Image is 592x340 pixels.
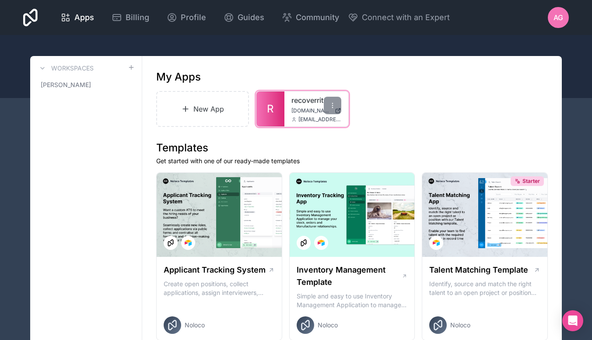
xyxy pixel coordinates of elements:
a: Community [275,8,346,27]
a: Workspaces [37,63,94,74]
span: Noloco [318,321,338,329]
span: [EMAIL_ADDRESS][DOMAIN_NAME] [298,116,341,123]
a: Guides [217,8,271,27]
p: Get started with one of our ready-made templates [156,157,548,165]
a: R [256,91,284,126]
a: [DOMAIN_NAME] [291,107,341,114]
a: Billing [105,8,156,27]
span: R [267,102,273,116]
span: Profile [181,11,206,24]
span: Billing [126,11,149,24]
img: Airtable Logo [433,239,440,246]
h1: Inventory Management Template [297,264,402,288]
h1: Templates [156,141,548,155]
span: Apps [74,11,94,24]
h3: Workspaces [51,64,94,73]
a: New App [156,91,249,127]
span: Starter [522,178,540,185]
h1: Applicant Tracking System [164,264,266,276]
p: Create open positions, collect applications, assign interviewers, centralise candidate feedback a... [164,280,275,297]
span: Connect with an Expert [362,11,450,24]
a: [PERSON_NAME] [37,77,135,93]
span: [DOMAIN_NAME] [291,107,331,114]
img: Airtable Logo [318,239,325,246]
img: Airtable Logo [185,239,192,246]
a: Profile [160,8,213,27]
span: AG [553,12,563,23]
h1: Talent Matching Template [429,264,528,276]
a: Apps [53,8,101,27]
h1: My Apps [156,70,201,84]
span: Noloco [450,321,470,329]
a: recoverrit [291,95,341,105]
span: Noloco [185,321,205,329]
p: Simple and easy to use Inventory Management Application to manage your stock, orders and Manufact... [297,292,408,309]
button: Connect with an Expert [348,11,450,24]
p: Identify, source and match the right talent to an open project or position with our Talent Matchi... [429,280,540,297]
div: Open Intercom Messenger [562,310,583,331]
span: Community [296,11,339,24]
span: [PERSON_NAME] [41,81,91,89]
span: Guides [238,11,264,24]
